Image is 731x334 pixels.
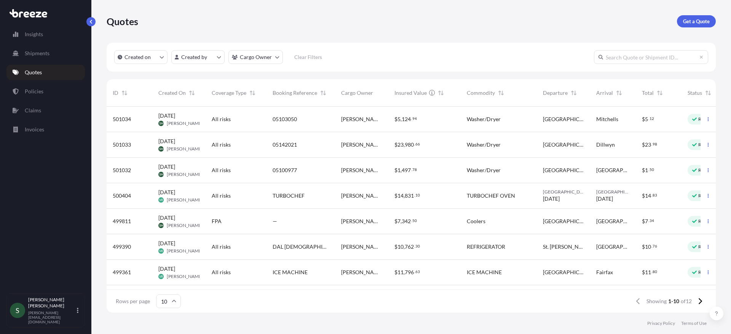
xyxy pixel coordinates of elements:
[467,89,495,97] span: Commodity
[397,270,404,275] span: 11
[397,117,401,122] span: 5
[642,168,645,173] span: $
[645,117,648,122] span: 5
[159,145,163,153] span: SM
[414,194,415,197] span: .
[411,117,412,120] span: .
[273,89,317,97] span: Booking Reference
[404,270,405,275] span: ,
[341,243,382,251] span: [PERSON_NAME] Logistics
[651,143,652,145] span: .
[397,219,401,224] span: 7
[404,193,405,198] span: ,
[397,244,404,249] span: 10
[698,167,711,173] p: Ready
[228,50,283,64] button: cargoOwner Filter options
[704,88,713,97] button: Sort
[543,115,584,123] span: [GEOGRAPHIC_DATA]
[414,270,415,273] span: .
[596,268,613,276] span: Fairfax
[642,89,654,97] span: Total
[543,217,584,225] span: [GEOGRAPHIC_DATA]
[650,117,654,120] span: 12
[167,273,203,280] span: [PERSON_NAME]
[273,141,297,149] span: 05142021
[594,50,708,64] input: Search Quote or Shipment ID...
[411,219,412,222] span: .
[113,268,131,276] span: 499361
[159,273,163,280] span: VR
[646,297,667,305] span: Showing
[167,171,203,177] span: [PERSON_NAME]
[212,243,231,251] span: All risks
[698,218,711,224] p: Ready
[158,265,175,273] span: [DATE]
[158,240,175,247] span: [DATE]
[212,115,231,123] span: All risks
[273,115,297,123] span: 05103050
[698,142,711,148] p: Ready
[319,88,328,97] button: Sort
[543,195,560,203] span: [DATE]
[25,30,43,38] p: Insights
[642,142,645,147] span: $
[6,103,85,118] a: Claims
[681,297,692,305] span: of 12
[647,320,675,326] p: Privacy Policy
[648,219,649,222] span: .
[688,89,702,97] span: Status
[397,193,404,198] span: 14
[653,194,657,197] span: 83
[341,89,373,97] span: Cargo Owner
[273,217,277,225] span: —
[294,53,322,61] p: Clear Filters
[394,219,397,224] span: $
[412,117,417,120] span: 94
[159,196,163,204] span: VR
[645,244,651,249] span: 10
[401,168,402,173] span: ,
[596,217,630,225] span: [GEOGRAPHIC_DATA]
[653,270,657,273] span: 80
[415,270,420,273] span: 63
[596,115,618,123] span: Mitchells
[653,143,657,145] span: 98
[467,217,485,225] span: Coolers
[467,192,515,200] span: TURBOCHEF OVEN
[614,88,624,97] button: Sort
[158,112,175,120] span: [DATE]
[415,194,420,197] span: 10
[158,189,175,196] span: [DATE]
[650,168,654,171] span: 50
[405,193,414,198] span: 831
[28,297,75,309] p: [PERSON_NAME] [PERSON_NAME]
[273,166,297,174] span: 05100977
[394,117,397,122] span: $
[113,243,131,251] span: 499390
[543,268,584,276] span: [GEOGRAPHIC_DATA]
[394,89,427,97] span: Insured Value
[642,193,645,198] span: $
[113,115,131,123] span: 501034
[401,117,402,122] span: ,
[653,245,657,248] span: 76
[642,270,645,275] span: $
[655,88,664,97] button: Sort
[648,117,649,120] span: .
[543,166,584,174] span: [GEOGRAPHIC_DATA]
[113,217,131,225] span: 499811
[25,126,44,133] p: Invoices
[397,168,401,173] span: 1
[397,142,404,147] span: 23
[394,142,397,147] span: $
[651,245,652,248] span: .
[681,320,707,326] a: Terms of Use
[698,116,711,122] p: Ready
[596,195,613,203] span: [DATE]
[414,143,415,145] span: .
[402,117,411,122] span: 124
[25,50,49,57] p: Shipments
[120,88,129,97] button: Sort
[677,15,716,27] a: Get a Quote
